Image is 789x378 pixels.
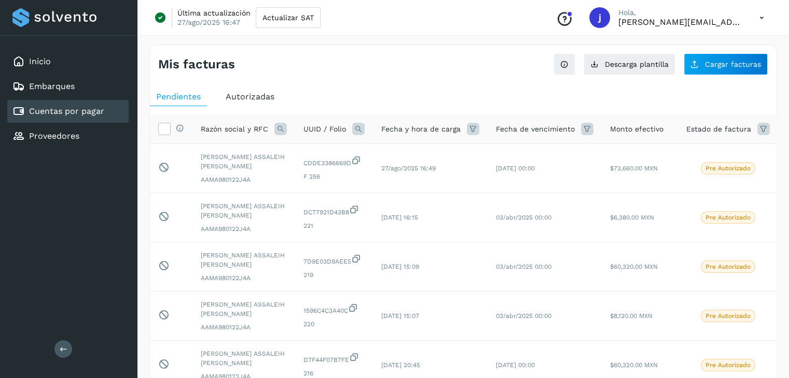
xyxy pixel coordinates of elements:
span: CDDE3386669D [303,155,365,168]
p: Pre Autorizado [705,263,751,270]
p: Última actualización [177,8,251,18]
span: Cargar facturas [705,61,761,68]
span: [DATE] 00:00 [496,361,535,369]
p: Pre Autorizado [705,214,751,221]
span: AAMA980122J4A [201,273,287,283]
span: Razón social y RFC [201,124,268,135]
span: F 256 [303,172,365,181]
span: AAMA980122J4A [201,323,287,332]
span: 220 [303,319,365,329]
button: Cargar facturas [684,53,768,75]
span: Actualizar SAT [262,14,314,21]
span: $8,120.00 MXN [610,312,653,319]
p: Hola, [618,8,743,17]
div: Embarques [7,75,129,98]
span: 7D9E03D9AEE5 [303,254,365,266]
span: AAMA980122J4A [201,224,287,234]
span: $73,660.00 MXN [610,165,658,172]
span: $60,320.00 MXN [610,361,658,369]
div: Inicio [7,50,129,73]
div: Proveedores [7,125,129,148]
span: 221 [303,221,365,230]
span: [DATE] 20:45 [381,361,420,369]
span: Autorizadas [226,92,274,101]
span: [PERSON_NAME] ASSALEIH [PERSON_NAME] [201,349,287,368]
a: Proveedores [29,131,79,141]
span: [DATE] 16:15 [381,214,418,221]
span: [DATE] 15:07 [381,312,419,319]
p: 27/ago/2025 16:47 [177,18,240,27]
div: Cuentas por pagar [7,100,129,123]
span: AAMA980122J4A [201,175,287,184]
a: Inicio [29,56,51,66]
span: [DATE] 00:00 [496,165,535,172]
p: Pre Autorizado [705,361,751,369]
span: Descarga plantilla [605,61,669,68]
span: [PERSON_NAME] ASSALEIH [PERSON_NAME] [201,300,287,318]
span: $6,380.00 MXN [610,214,654,221]
span: 216 [303,369,365,378]
span: Monto efectivo [610,124,663,135]
span: D7F44F07B7FE [303,352,365,365]
span: 03/abr/2025 00:00 [496,312,551,319]
span: UUID / Folio [303,124,346,135]
span: 27/ago/2025 16:49 [381,165,436,172]
span: 1596C4C3A40C [303,303,365,315]
p: Pre Autorizado [705,312,751,319]
span: 03/abr/2025 00:00 [496,263,551,270]
button: Descarga plantilla [584,53,675,75]
span: 03/abr/2025 00:00 [496,214,551,221]
button: Actualizar SAT [256,7,321,28]
span: Estado de factura [686,124,751,135]
a: Embarques [29,81,75,91]
span: [PERSON_NAME] ASSALEIH [PERSON_NAME] [201,152,287,171]
a: Cuentas por pagar [29,106,104,116]
span: DC77921D43B8 [303,205,365,217]
p: Pre Autorizado [705,165,751,172]
p: jean.martinez@cargodec.com [618,17,743,27]
span: [PERSON_NAME] ASSALEIH [PERSON_NAME] [201,201,287,220]
span: Pendientes [156,92,201,101]
h4: Mis facturas [158,57,235,72]
span: [PERSON_NAME] ASSALEIH [PERSON_NAME] [201,251,287,269]
span: 219 [303,270,365,280]
span: [DATE] 15:09 [381,263,419,270]
span: $60,320.00 MXN [610,263,658,270]
span: Fecha y hora de carga [381,124,461,135]
span: Fecha de vencimiento [496,124,575,135]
